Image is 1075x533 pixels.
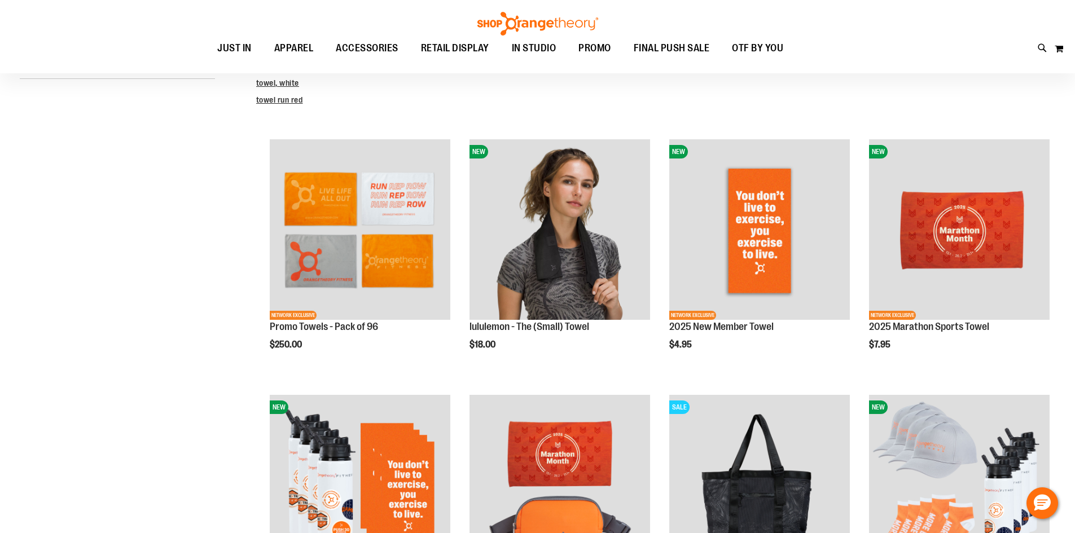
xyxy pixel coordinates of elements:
[270,139,450,320] img: Promo Towels - Pack of 96
[470,340,497,350] span: $18.00
[732,36,783,61] span: OTF BY YOU
[256,78,299,87] a: towel, white
[869,321,989,332] a: 2025 Marathon Sports Towel
[634,36,710,61] span: FINAL PUSH SALE
[270,321,378,332] a: Promo Towels - Pack of 96
[476,12,600,36] img: Shop Orangetheory
[270,139,450,321] a: Promo Towels - Pack of 96NETWORK EXCLUSIVE
[263,36,325,61] a: APPAREL
[512,36,556,61] span: IN STUDIO
[669,145,688,158] span: NEW
[410,36,501,61] a: RETAIL DISPLAY
[270,400,288,414] span: NEW
[470,321,589,332] a: lululemon - The (Small) Towel
[869,139,1050,321] a: 2025 Marathon Sports TowelNEWNETWORK EXCLUSIVE
[274,36,314,61] span: APPAREL
[669,400,690,414] span: SALE
[421,36,489,61] span: RETAIL DISPLAY
[336,36,398,61] span: ACCESSORIES
[664,134,855,378] div: product
[669,340,694,350] span: $4.95
[669,321,774,332] a: 2025 New Member Towel
[622,36,721,61] a: FINAL PUSH SALE
[567,36,622,61] a: PROMO
[270,311,317,320] span: NETWORK EXCLUSIVE
[206,36,263,61] a: JUST IN
[256,95,303,104] a: towel run red
[264,134,456,378] div: product
[721,36,795,61] a: OTF BY YOU
[324,36,410,61] a: ACCESSORIES
[669,311,716,320] span: NETWORK EXCLUSIVE
[669,139,850,320] img: OTF 2025 New Member Towel
[669,139,850,321] a: OTF 2025 New Member TowelNEWNETWORK EXCLUSIVE
[270,340,304,350] span: $250.00
[869,311,916,320] span: NETWORK EXCLUSIVE
[470,139,650,320] img: lululemon - The (Small) Towel
[863,134,1055,378] div: product
[470,139,650,321] a: lululemon - The (Small) TowelNEW
[578,36,611,61] span: PROMO
[501,36,568,61] a: IN STUDIO
[464,134,656,378] div: product
[1026,487,1058,519] button: Hello, have a question? Let’s chat.
[470,145,488,158] span: NEW
[869,145,888,158] span: NEW
[217,36,252,61] span: JUST IN
[869,400,888,414] span: NEW
[869,139,1050,320] img: 2025 Marathon Sports Towel
[869,340,892,350] span: $7.95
